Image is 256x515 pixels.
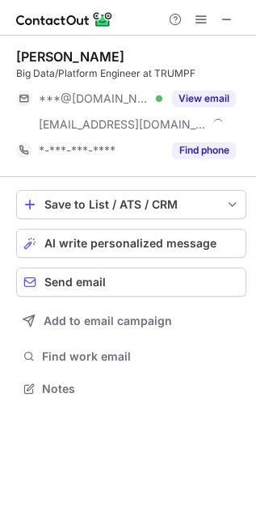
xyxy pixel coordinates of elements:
button: Notes [16,378,246,400]
button: save-profile-one-click [16,190,246,219]
span: Send email [44,276,106,289]
span: AI write personalized message [44,237,216,250]
button: Find work email [16,345,246,368]
span: [EMAIL_ADDRESS][DOMAIN_NAME] [39,117,207,132]
button: Send email [16,268,246,297]
div: Save to List / ATS / CRM [44,198,218,211]
button: Reveal Button [172,91,236,107]
span: Add to email campaign [44,314,172,327]
div: [PERSON_NAME] [16,49,124,65]
span: Notes [42,382,240,396]
span: ***@[DOMAIN_NAME] [39,91,150,106]
button: Add to email campaign [16,306,246,336]
div: Big Data/Platform Engineer at TRUMPF [16,66,246,81]
span: Find work email [42,349,240,364]
button: Reveal Button [172,142,236,158]
img: ContactOut v5.3.10 [16,10,113,29]
button: AI write personalized message [16,229,246,258]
